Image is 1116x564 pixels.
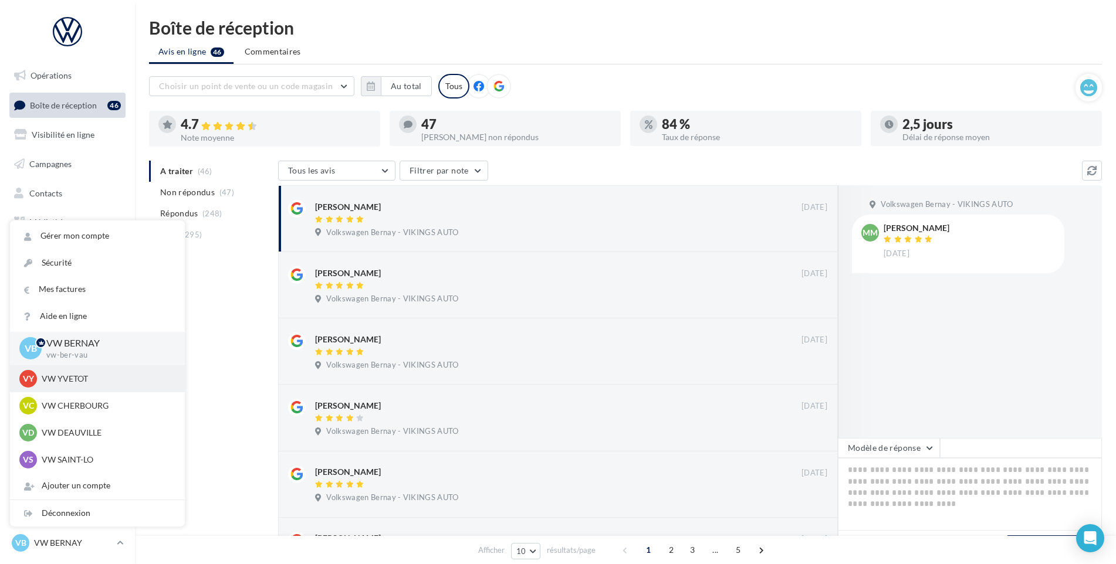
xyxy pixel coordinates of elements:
span: Afficher [478,545,505,556]
button: Filtrer par note [400,161,488,181]
span: MM [863,227,878,239]
span: VS [23,454,33,466]
div: [PERSON_NAME] [315,466,381,478]
span: résultats/page [547,545,596,556]
span: Volkswagen Bernay - VIKINGS AUTO [881,199,1013,210]
p: VW YVETOT [42,373,171,385]
span: 5 [729,541,748,559]
span: VC [23,400,34,412]
span: VB [15,537,26,549]
span: Boîte de réception [30,100,97,110]
span: Campagnes [29,159,72,169]
span: Choisir un point de vente ou un code magasin [159,81,333,91]
a: PLV et print personnalisable [7,269,128,303]
div: Note moyenne [181,134,371,142]
span: Volkswagen Bernay - VIKINGS AUTO [326,294,458,304]
a: Aide en ligne [10,303,185,329]
span: Médiathèque [29,217,77,227]
span: [DATE] [802,468,827,478]
div: Open Intercom Messenger [1076,524,1104,552]
a: Sécurité [10,250,185,276]
div: Boîte de réception [149,19,1102,36]
span: VB [25,342,37,355]
div: Ajouter un compte [10,473,185,499]
a: Médiathèque [7,210,128,235]
p: VW BERNAY [34,537,112,549]
div: Tous [438,74,469,98]
button: 10 [511,543,541,559]
a: Opérations [7,63,128,88]
button: Au total [361,76,432,96]
span: [DATE] [802,202,827,213]
p: VW SAINT-LO [42,454,171,466]
a: VB VW BERNAY [9,532,126,554]
a: Campagnes DataOnDemand [7,307,128,342]
a: Gérer mon compte [10,223,185,249]
div: [PERSON_NAME] [315,267,381,279]
button: Choisir un point de vente ou un code magasin [149,76,354,96]
div: 46 [107,101,121,110]
p: VW DEAUVILLE [42,427,171,439]
button: Au total [381,76,432,96]
span: [DATE] [802,534,827,545]
div: [PERSON_NAME] [315,400,381,412]
span: 3 [683,541,702,559]
span: Non répondus [160,186,215,198]
div: [PERSON_NAME] non répondus [421,133,611,141]
span: Volkswagen Bernay - VIKINGS AUTO [326,360,458,371]
span: VY [23,373,34,385]
span: Opérations [31,70,72,80]
div: [PERSON_NAME] [315,201,381,213]
a: Mes factures [10,276,185,303]
span: (248) [202,209,222,218]
span: VD [22,427,34,439]
a: Boîte de réception46 [7,93,128,118]
span: 1 [639,541,658,559]
p: vw-ber-vau [46,350,166,361]
div: 4.7 [181,118,371,131]
span: [DATE] [802,269,827,279]
span: [DATE] [802,335,827,345]
span: 2 [662,541,681,559]
span: Volkswagen Bernay - VIKINGS AUTO [326,426,458,437]
span: Volkswagen Bernay - VIKINGS AUTO [326,492,458,503]
span: Tous les avis [288,165,336,175]
span: Visibilité en ligne [32,130,94,140]
button: Modèle de réponse [838,438,940,458]
span: Commentaires [245,46,301,57]
span: [DATE] [802,401,827,412]
a: Calendrier [7,239,128,264]
p: VW BERNAY [46,337,166,350]
span: [DATE] [884,249,909,259]
p: VW CHERBOURG [42,400,171,412]
span: Volkswagen Bernay - VIKINGS AUTO [326,227,458,238]
button: Tous les avis [278,161,395,181]
span: Contacts [29,188,62,198]
div: Délai de réponse moyen [902,133,1093,141]
div: Taux de réponse [662,133,852,141]
div: 84 % [662,118,852,131]
span: ... [706,541,725,559]
span: (295) [182,230,202,239]
a: Visibilité en ligne [7,123,128,147]
a: Campagnes [7,152,128,176]
span: 10 [516,546,526,556]
span: (47) [219,188,234,197]
div: 47 [421,118,611,131]
div: 2,5 jours [902,118,1093,131]
div: [PERSON_NAME] [884,224,949,232]
div: [PERSON_NAME] [315,532,381,544]
div: Déconnexion [10,500,185,526]
div: [PERSON_NAME] [315,334,381,345]
span: Répondus [160,208,198,219]
a: Contacts [7,181,128,206]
